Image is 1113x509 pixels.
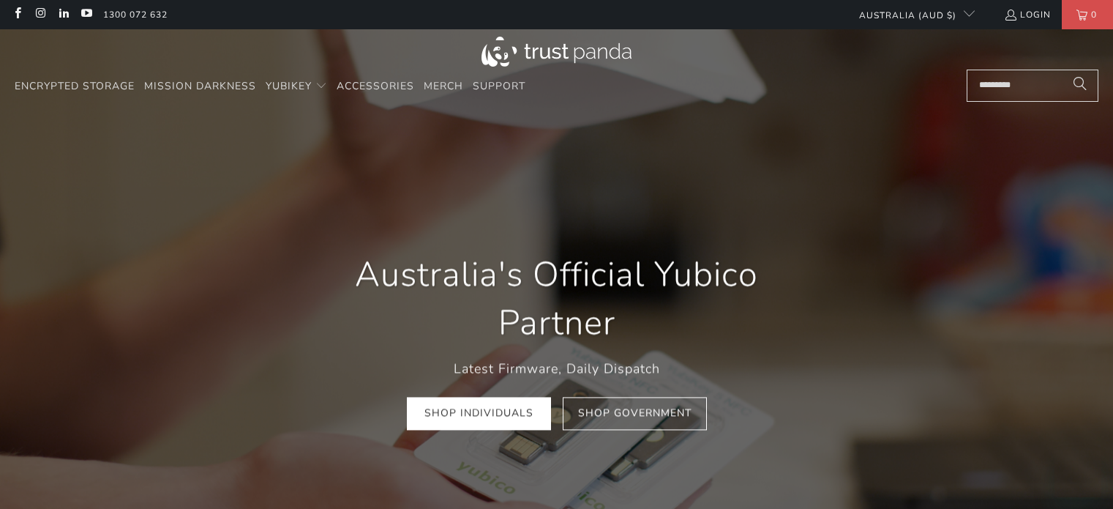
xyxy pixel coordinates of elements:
[15,79,135,93] span: Encrypted Storage
[424,79,463,93] span: Merch
[144,79,256,93] span: Mission Darkness
[337,70,414,104] a: Accessories
[144,70,256,104] a: Mission Darkness
[266,79,312,93] span: YubiKey
[315,358,798,379] p: Latest Firmware, Daily Dispatch
[337,79,414,93] span: Accessories
[407,398,551,431] a: Shop Individuals
[15,70,135,104] a: Encrypted Storage
[1062,70,1098,102] button: Search
[481,37,632,67] img: Trust Panda Australia
[1004,7,1051,23] a: Login
[473,79,525,93] span: Support
[473,70,525,104] a: Support
[424,70,463,104] a: Merch
[15,70,525,104] nav: Translation missing: en.navigation.header.main_nav
[1054,450,1101,497] iframe: Button to launch messaging window
[266,70,327,104] summary: YubiKey
[315,250,798,347] h1: Australia's Official Yubico Partner
[80,9,92,21] a: Trust Panda Australia on YouTube
[11,9,23,21] a: Trust Panda Australia on Facebook
[57,9,70,21] a: Trust Panda Australia on LinkedIn
[103,7,168,23] a: 1300 072 632
[563,398,707,431] a: Shop Government
[34,9,46,21] a: Trust Panda Australia on Instagram
[967,70,1098,102] input: Search...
